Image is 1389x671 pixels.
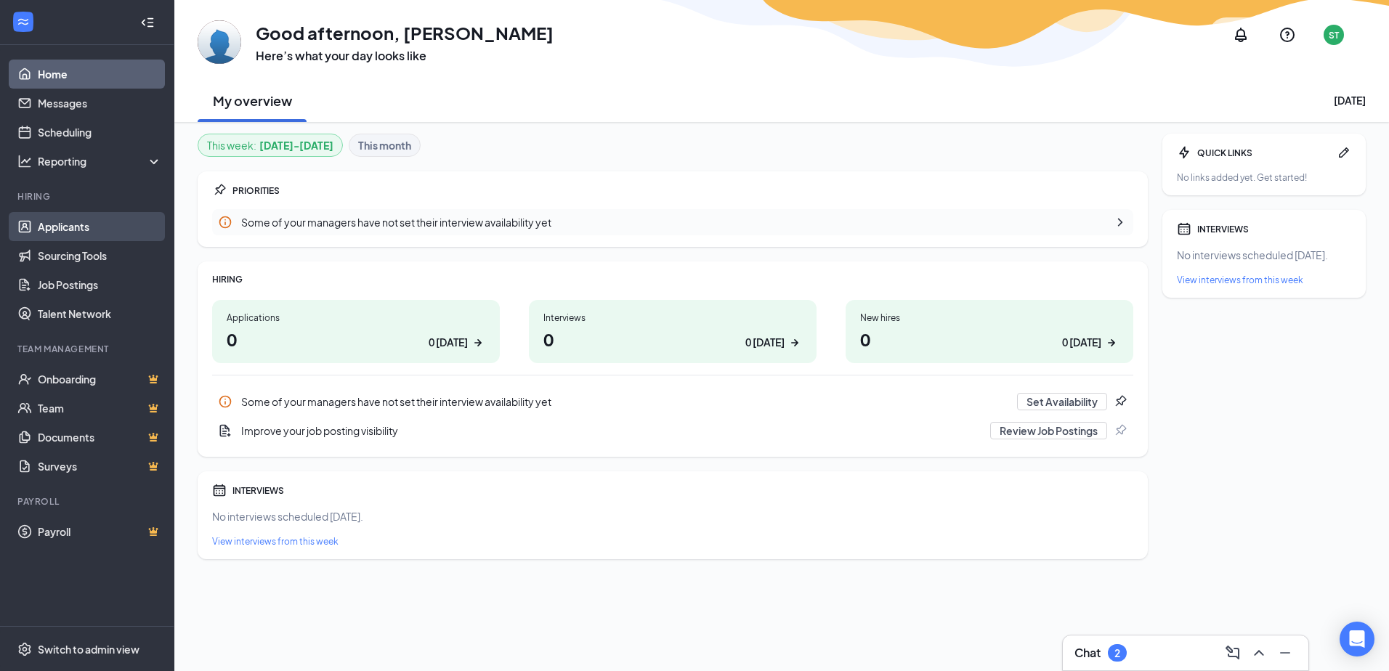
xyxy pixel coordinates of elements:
svg: DocumentAdd [218,423,232,438]
a: View interviews from this week [1177,274,1351,286]
div: No links added yet. Get started! [1177,171,1351,184]
a: Talent Network [38,299,162,328]
div: 0 [DATE] [1062,335,1101,350]
a: PayrollCrown [38,517,162,546]
a: Sourcing Tools [38,241,162,270]
a: Job Postings [38,270,162,299]
svg: Settings [17,642,32,656]
h3: Here’s what your day looks like [256,48,554,64]
svg: Analysis [17,154,32,168]
button: Set Availability [1017,393,1107,410]
div: No interviews scheduled [DATE]. [212,509,1133,524]
svg: Info [218,394,232,409]
a: View interviews from this week [212,535,1133,548]
h1: 0 [227,327,485,351]
div: Some of your managers have not set their interview availability yet [241,394,1008,409]
svg: Pin [212,183,227,198]
svg: Notifications [1232,26,1250,44]
div: Some of your managers have not set their interview availability yet [212,387,1133,416]
svg: Pin [1113,394,1127,409]
div: INTERVIEWS [232,484,1133,497]
div: HIRING [212,273,1133,285]
div: QUICK LINKS [1197,147,1331,159]
div: [DATE] [1334,93,1366,107]
div: Reporting [38,154,163,168]
img: Shanelle Taylor [198,20,241,64]
div: 0 [DATE] [745,335,785,350]
div: PRIORITIES [232,184,1133,197]
button: Review Job Postings [990,422,1107,439]
svg: ArrowRight [1104,335,1119,350]
b: [DATE] - [DATE] [259,137,333,153]
a: Scheduling [38,118,162,147]
h3: Chat [1074,645,1101,661]
h1: Good afternoon, [PERSON_NAME] [256,20,554,45]
div: Improve your job posting visibility [212,416,1133,445]
div: New hires [860,312,1119,324]
div: Applications [227,312,485,324]
div: Open Intercom Messenger [1340,622,1374,656]
div: This week : [207,137,333,153]
a: Home [38,60,162,89]
div: Interviews [543,312,802,324]
button: ComposeMessage [1221,641,1244,664]
a: Applicants [38,212,162,241]
svg: ChevronRight [1113,215,1127,229]
button: ChevronUp [1247,641,1271,664]
h1: 0 [860,327,1119,351]
svg: WorkstreamLogo [16,15,31,29]
div: Improve your job posting visibility [241,423,981,438]
svg: QuestionInfo [1279,26,1296,44]
a: Messages [38,89,162,118]
svg: Pin [1113,423,1127,438]
div: Switch to admin view [38,642,139,656]
svg: Collapse [140,15,155,30]
svg: ComposeMessage [1224,644,1242,662]
svg: Bolt [1177,145,1191,160]
svg: Calendar [1177,221,1191,236]
svg: Minimize [1276,644,1294,662]
a: SurveysCrown [38,452,162,481]
a: InfoSome of your managers have not set their interview availability yetSet AvailabilityPin [212,387,1133,416]
a: InfoSome of your managers have not set their interview availability yetChevronRight [212,209,1133,235]
a: DocumentAddImprove your job posting visibilityReview Job PostingsPin [212,416,1133,445]
div: 0 [DATE] [429,335,468,350]
svg: Pen [1337,145,1351,160]
a: TeamCrown [38,394,162,423]
h1: 0 [543,327,802,351]
a: Interviews00 [DATE]ArrowRight [529,300,817,363]
a: Applications00 [DATE]ArrowRight [212,300,500,363]
svg: ArrowRight [471,335,485,350]
svg: Info [218,215,232,229]
div: No interviews scheduled [DATE]. [1177,248,1351,262]
button: Minimize [1273,641,1297,664]
svg: ChevronUp [1250,644,1268,662]
div: 2 [1114,647,1120,659]
h2: My overview [213,91,292,110]
div: Team Management [17,343,159,355]
a: New hires00 [DATE]ArrowRight [846,300,1133,363]
div: Some of your managers have not set their interview availability yet [212,209,1133,235]
div: Hiring [17,190,159,203]
svg: Calendar [212,483,227,497]
div: INTERVIEWS [1197,223,1351,235]
a: DocumentsCrown [38,423,162,452]
div: Some of your managers have not set their interview availability yet [241,215,1104,229]
b: This month [358,137,411,153]
div: Payroll [17,495,159,508]
svg: ArrowRight [787,335,802,350]
a: OnboardingCrown [38,365,162,394]
div: ST [1329,29,1339,41]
